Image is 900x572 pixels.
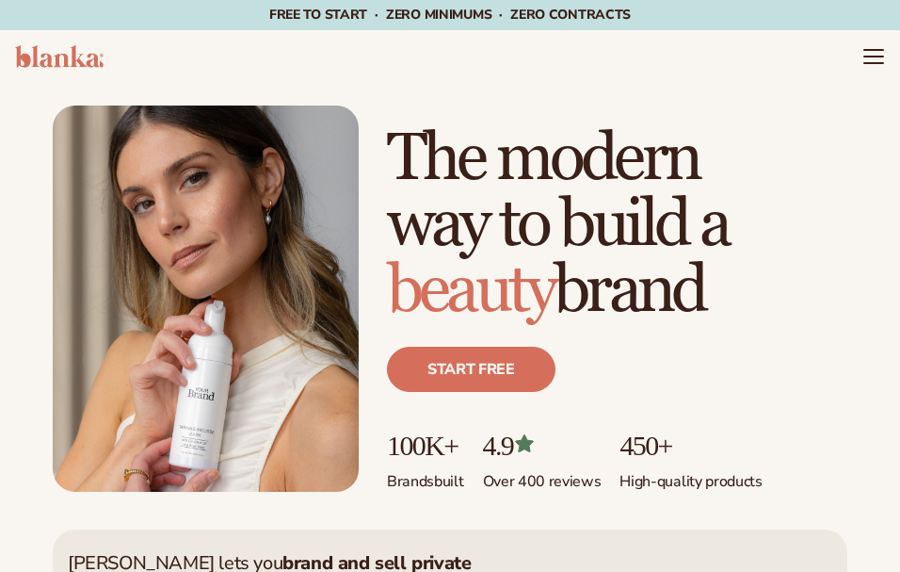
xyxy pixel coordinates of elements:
p: 4.9 [483,430,602,461]
h1: The modern way to build a brand [387,126,847,324]
p: High-quality products [619,461,762,492]
p: 450+ [619,430,762,461]
p: 100K+ [387,430,464,461]
a: Start free [387,347,555,392]
img: logo [15,45,104,68]
img: Female holding tanning mousse. [53,106,359,492]
span: beauty [387,251,554,331]
span: Free to start · ZERO minimums · ZERO contracts [269,6,631,24]
p: Over 400 reviews [483,461,602,492]
summary: Menu [862,45,885,68]
p: Brands built [387,461,464,492]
